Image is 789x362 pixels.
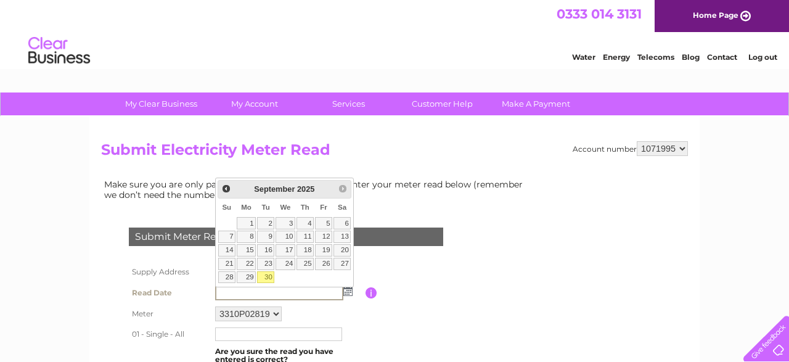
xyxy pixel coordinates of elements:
[276,217,295,229] a: 3
[637,52,674,62] a: Telecoms
[707,52,737,62] a: Contact
[204,93,306,115] a: My Account
[110,93,212,115] a: My Clear Business
[315,244,332,257] a: 19
[101,141,688,165] h2: Submit Electricity Meter Read
[297,184,314,194] span: 2025
[218,258,235,270] a: 21
[572,52,595,62] a: Water
[343,286,353,296] img: ...
[573,141,688,156] div: Account number
[391,93,493,115] a: Customer Help
[257,244,274,257] a: 16
[237,244,256,257] a: 15
[218,231,235,243] a: 7
[104,7,687,60] div: Clear Business is a trading name of Verastar Limited (registered in [GEOGRAPHIC_DATA] No. 3667643...
[218,244,235,257] a: 14
[237,217,256,229] a: 1
[298,93,399,115] a: Services
[296,244,314,257] a: 18
[338,204,346,211] span: Saturday
[296,258,314,270] a: 25
[315,258,332,270] a: 26
[257,258,274,270] a: 23
[257,217,274,229] a: 2
[485,93,587,115] a: Make A Payment
[603,52,630,62] a: Energy
[296,217,314,229] a: 4
[296,231,314,243] a: 11
[682,52,700,62] a: Blog
[257,271,274,284] a: 30
[366,287,377,298] input: Information
[557,6,642,22] a: 0333 014 3131
[333,217,351,229] a: 6
[280,204,290,211] span: Wednesday
[748,52,777,62] a: Log out
[276,244,295,257] a: 17
[315,217,332,229] a: 5
[129,228,443,246] div: Submit Meter Read
[101,176,533,202] td: Make sure you are only paying for what you use. Simply enter your meter read below (remember we d...
[333,244,351,257] a: 20
[241,204,251,211] span: Monday
[218,271,235,284] a: 28
[301,204,309,211] span: Thursday
[276,258,295,270] a: 24
[333,231,351,243] a: 13
[126,282,212,303] th: Read Date
[28,32,91,70] img: logo.png
[237,271,256,284] a: 29
[126,303,212,324] th: Meter
[237,231,256,243] a: 8
[320,204,327,211] span: Friday
[237,258,256,270] a: 22
[315,231,332,243] a: 12
[276,231,295,243] a: 10
[257,231,274,243] a: 9
[126,324,212,344] th: 01 - Single - All
[221,184,231,194] span: Prev
[254,184,295,194] span: September
[261,204,269,211] span: Tuesday
[222,204,231,211] span: Sunday
[219,182,234,196] a: Prev
[126,261,212,282] th: Supply Address
[333,258,351,270] a: 27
